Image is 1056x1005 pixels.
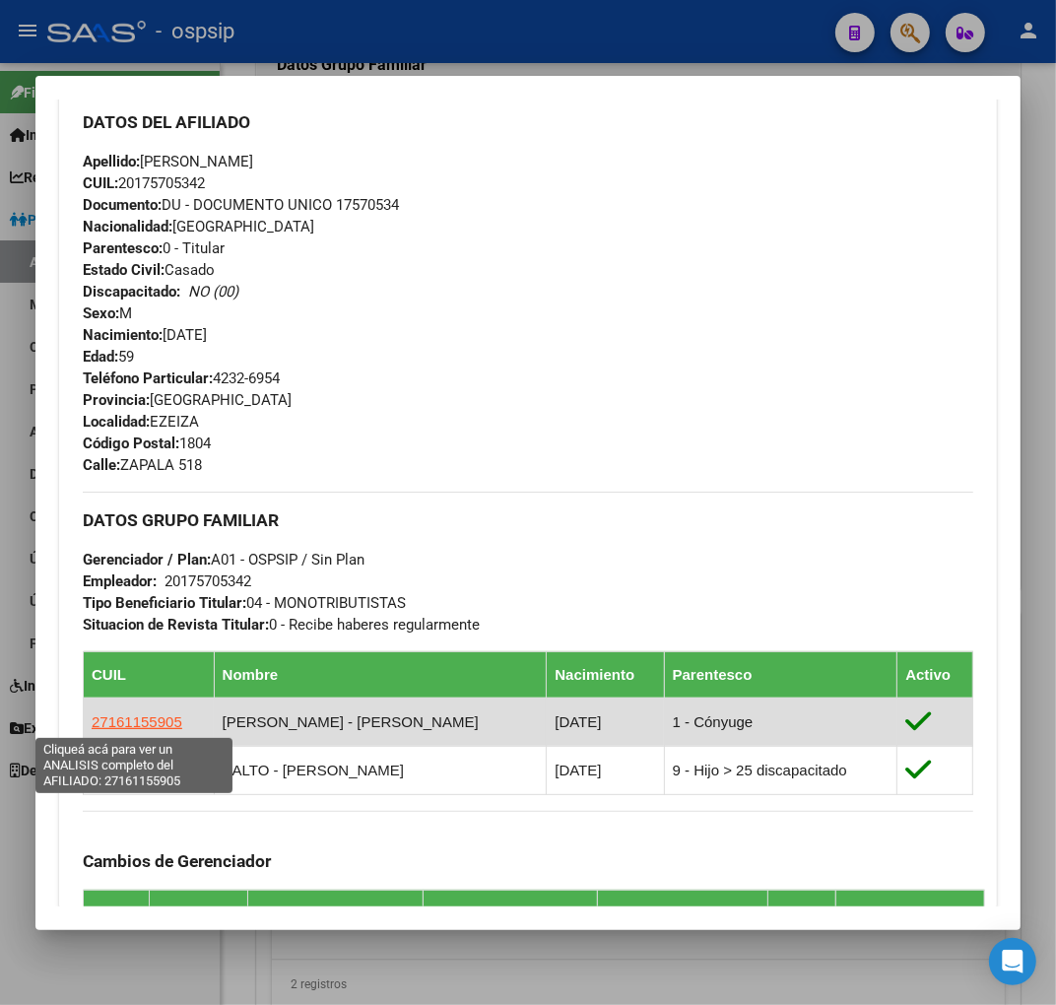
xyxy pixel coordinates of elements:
[768,890,836,958] th: Fecha Creado
[83,594,246,612] strong: Tipo Beneficiario Titular:
[835,890,984,958] th: Creado Por
[83,509,973,531] h3: DATOS GRUPO FAMILIAR
[150,890,248,958] th: Fecha Movimiento
[664,698,897,746] td: 1 - Cónyuge
[83,218,172,235] strong: Nacionalidad:
[83,850,973,872] h3: Cambios de Gerenciador
[83,348,134,366] span: 59
[423,890,597,958] th: Gerenciador / Plan Nuevo
[83,616,480,634] span: 0 - Recibe haberes regularmente
[664,746,897,794] td: 9 - Hijo > 25 discapacitado
[83,196,162,214] strong: Documento:
[664,651,897,698] th: Parentesco
[84,890,150,958] th: Id
[83,348,118,366] strong: Edad:
[83,551,364,569] span: A01 - OSPSIP / Sin Plan
[83,551,211,569] strong: Gerenciador / Plan:
[989,938,1036,985] div: Open Intercom Messenger
[188,283,238,301] i: NO (00)
[83,304,132,322] span: M
[83,239,163,257] strong: Parentesco:
[83,196,399,214] span: DU - DOCUMENTO UNICO 17570534
[83,456,202,474] span: ZAPALA 518
[83,153,140,170] strong: Apellido:
[83,326,207,344] span: [DATE]
[83,218,314,235] span: [GEOGRAPHIC_DATA]
[83,616,269,634] strong: Situacion de Revista Titular:
[83,572,157,590] strong: Empleador:
[214,746,547,794] td: SALTO - [PERSON_NAME]
[83,413,199,431] span: EZEIZA
[83,435,179,452] strong: Código Postal:
[83,594,406,612] span: 04 - MONOTRIBUTISTAS
[83,174,205,192] span: 20175705342
[92,762,182,778] span: 20331287181
[897,651,973,698] th: Activo
[83,413,150,431] strong: Localidad:
[83,435,211,452] span: 1804
[83,391,292,409] span: [GEOGRAPHIC_DATA]
[92,713,182,730] span: 27161155905
[214,651,547,698] th: Nombre
[547,651,664,698] th: Nacimiento
[83,283,180,301] strong: Discapacitado:
[83,111,973,133] h3: DATOS DEL AFILIADO
[83,153,253,170] span: [PERSON_NAME]
[597,890,767,958] th: Motivo
[83,369,280,387] span: 4232-6954
[83,369,213,387] strong: Teléfono Particular:
[214,698,547,746] td: [PERSON_NAME] - [PERSON_NAME]
[83,304,119,322] strong: Sexo:
[83,391,150,409] strong: Provincia:
[83,174,118,192] strong: CUIL:
[84,651,215,698] th: CUIL
[83,261,215,279] span: Casado
[83,261,165,279] strong: Estado Civil:
[83,239,225,257] span: 0 - Titular
[547,746,664,794] td: [DATE]
[547,698,664,746] td: [DATE]
[83,456,120,474] strong: Calle:
[248,890,423,958] th: Gerenciador / Plan Anterior
[165,570,251,592] div: 20175705342
[83,326,163,344] strong: Nacimiento:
